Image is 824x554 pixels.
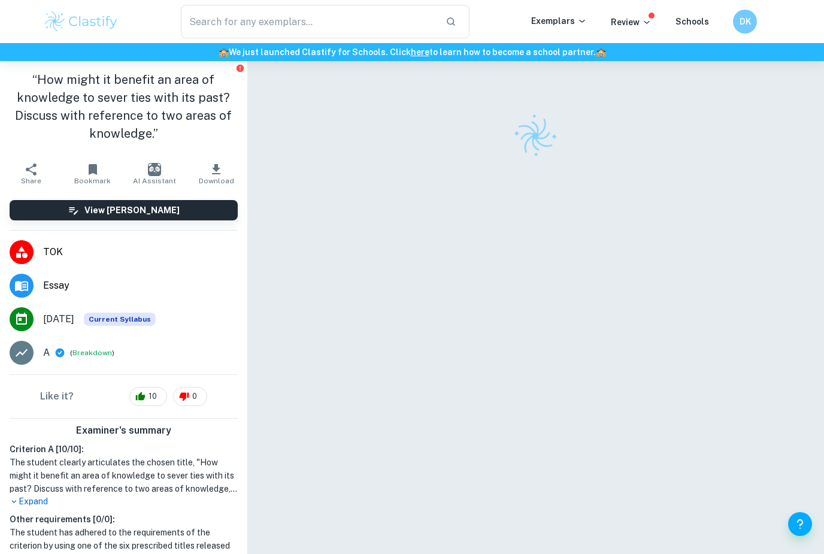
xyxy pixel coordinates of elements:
[10,71,238,143] h1: “How might it benefit an area of knowledge to sever ties with its past? Discuss with reference to...
[70,347,114,359] span: ( )
[596,47,606,57] span: 🏫
[10,443,238,456] h6: Criterion A [ 10 / 10 ]:
[43,312,74,326] span: [DATE]
[21,177,41,185] span: Share
[10,495,238,508] p: Expand
[611,16,652,29] p: Review
[133,177,176,185] span: AI Assistant
[219,47,229,57] span: 🏫
[675,17,709,26] a: Schools
[129,387,167,406] div: 10
[10,513,238,526] h6: Other requirements [ 0 / 0 ]:
[531,14,587,28] p: Exemplars
[43,10,119,34] img: Clastify logo
[62,157,123,190] button: Bookmark
[199,177,234,185] span: Download
[43,346,50,360] p: A
[506,107,565,166] img: Clastify logo
[186,390,204,402] span: 0
[74,177,111,185] span: Bookmark
[236,63,245,72] button: Report issue
[84,204,180,217] h6: View [PERSON_NAME]
[142,390,163,402] span: 10
[84,313,156,326] span: Current Syllabus
[186,157,247,190] button: Download
[43,278,238,293] span: Essay
[72,347,112,358] button: Breakdown
[181,5,436,38] input: Search for any exemplars...
[43,245,238,259] span: TOK
[411,47,429,57] a: here
[733,10,757,34] button: DK
[788,512,812,536] button: Help and Feedback
[10,456,238,495] h1: The student clearly articulates the chosen title, "How might it benefit an area of knowledge to s...
[5,423,243,438] h6: Examiner's summary
[2,46,822,59] h6: We just launched Clastify for Schools. Click to learn how to become a school partner.
[123,157,185,190] button: AI Assistant
[173,387,207,406] div: 0
[10,200,238,220] button: View [PERSON_NAME]
[738,15,752,28] h6: DK
[84,313,156,326] div: This exemplar is based on the current syllabus. Feel free to refer to it for inspiration/ideas wh...
[40,389,74,404] h6: Like it?
[148,163,161,176] img: AI Assistant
